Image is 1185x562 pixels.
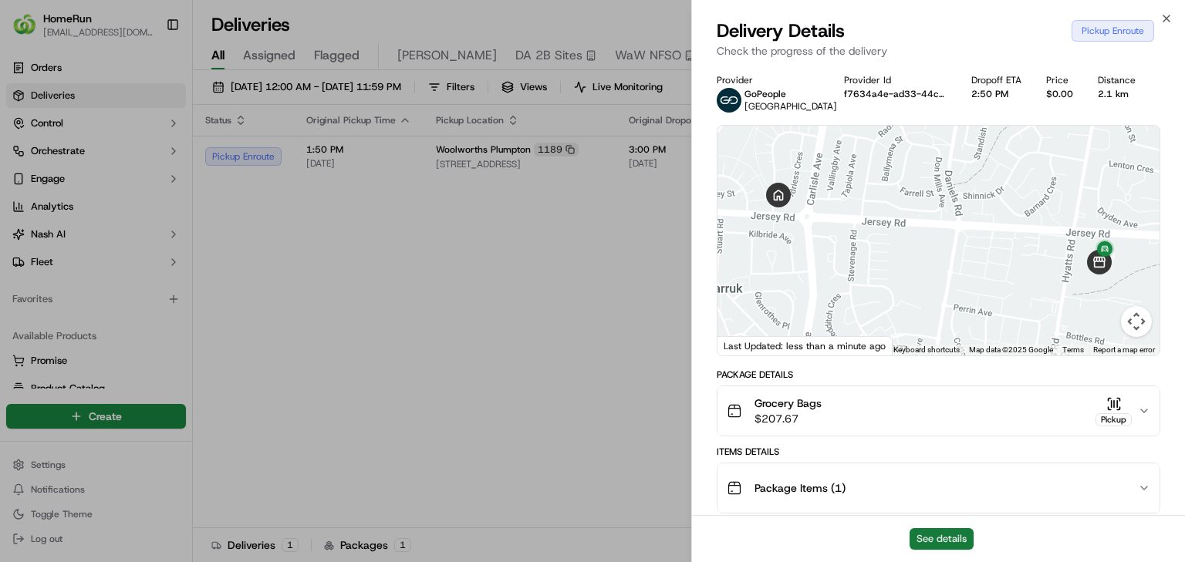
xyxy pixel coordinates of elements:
button: f7634a4e-ad33-44c9-7386-6c90a9551277 [844,88,947,100]
button: Pickup [1096,396,1132,426]
div: Pickup [1096,413,1132,426]
a: Terms (opens in new tab) [1062,345,1084,354]
div: 4 [1095,252,1115,272]
div: Provider Id [844,74,947,86]
div: $0.00 [1046,88,1073,100]
div: 2:50 PM [971,88,1021,100]
a: Open this area in Google Maps (opens a new window) [721,335,772,355]
span: $207.67 [755,411,822,426]
div: Provider [717,74,819,86]
span: Grocery Bags [755,395,822,411]
span: Map data ©2025 Google [969,345,1053,354]
div: Package Details [717,368,1160,381]
a: Report a map error [1093,345,1155,354]
span: Delivery Details [717,19,845,43]
img: Google [721,335,772,355]
p: Check the progress of the delivery [717,43,1160,59]
div: Distance [1098,74,1136,86]
div: 2.1 km [1098,88,1136,100]
button: Package Items (1) [717,463,1160,513]
button: Keyboard shortcuts [893,345,960,355]
button: See details [910,528,974,550]
div: Price [1046,74,1073,86]
div: Dropoff ETA [971,74,1021,86]
button: Grocery Bags$207.67Pickup [717,386,1160,436]
button: Map camera controls [1121,306,1152,337]
p: GoPeople [744,88,837,100]
span: [GEOGRAPHIC_DATA] [744,100,837,113]
img: gopeople_logo.png [717,88,741,113]
div: Last Updated: less than a minute ago [717,336,893,355]
span: Package Items ( 1 ) [755,480,846,496]
div: Items Details [717,446,1160,458]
